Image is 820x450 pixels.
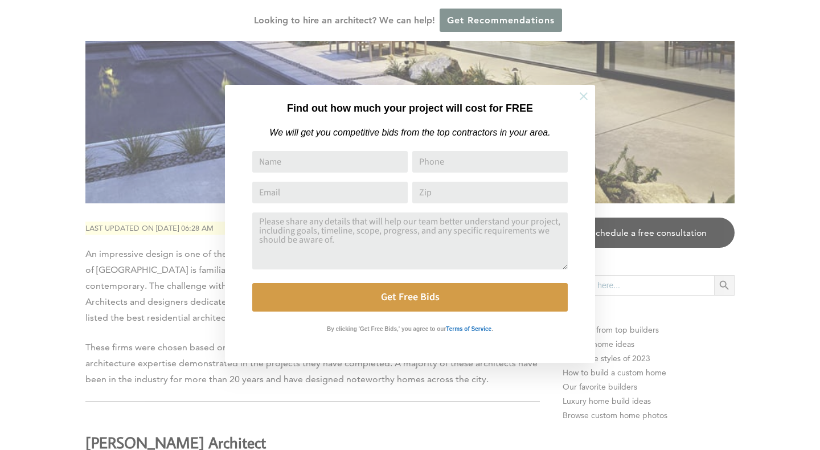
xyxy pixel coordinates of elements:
input: Name [252,151,408,173]
strong: . [491,326,493,332]
em: We will get you competitive bids from the top contractors in your area. [269,128,550,137]
input: Zip [412,182,568,203]
strong: Terms of Service [446,326,491,332]
textarea: Comment or Message [252,212,568,269]
strong: Find out how much your project will cost for FREE [287,103,533,114]
button: Close [564,76,604,116]
input: Phone [412,151,568,173]
iframe: Drift Widget Chat Controller [601,368,806,436]
button: Get Free Bids [252,283,568,312]
input: Email Address [252,182,408,203]
a: Terms of Service [446,323,491,333]
strong: By clicking 'Get Free Bids,' you agree to our [327,326,446,332]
